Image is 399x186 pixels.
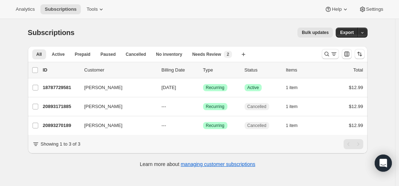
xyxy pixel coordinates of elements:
span: $12.99 [349,104,363,109]
span: 1 item [286,104,298,109]
p: Showing 1 to 3 of 3 [41,141,80,148]
span: [PERSON_NAME] [84,103,123,110]
span: All [36,52,42,57]
span: Active [52,52,65,57]
p: Learn more about [140,161,255,168]
p: Status [245,67,280,74]
span: Subscriptions [28,29,75,36]
a: managing customer subscriptions [181,161,255,167]
span: [DATE] [162,85,176,90]
button: [PERSON_NAME] [80,120,152,131]
span: Analytics [16,6,35,12]
span: $12.99 [349,85,363,90]
span: Export [340,30,354,35]
span: 1 item [286,85,298,90]
nav: Pagination [344,139,363,149]
button: Subscriptions [40,4,81,14]
span: Paused [100,52,116,57]
p: Customer [84,67,156,74]
span: Active [247,85,259,90]
p: ID [43,67,79,74]
span: --- [162,123,166,128]
span: Settings [366,6,383,12]
span: Recurring [206,123,225,128]
div: Open Intercom Messenger [375,155,392,172]
div: 20893171885[PERSON_NAME]---SuccessRecurringCancelled1 item$12.99 [43,102,363,112]
button: 1 item [286,121,306,131]
span: Bulk updates [302,30,329,35]
span: 1 item [286,123,298,128]
span: Tools [87,6,98,12]
span: Cancelled [126,52,146,57]
button: Search and filter results [322,49,339,59]
span: [PERSON_NAME] [84,122,123,129]
p: 20893171885 [43,103,79,110]
div: 20893270189[PERSON_NAME]---SuccessRecurringCancelled1 item$12.99 [43,121,363,131]
span: Needs Review [192,52,221,57]
span: $12.99 [349,123,363,128]
span: Recurring [206,85,225,90]
span: No inventory [156,52,182,57]
button: Settings [355,4,388,14]
button: Sort the results [355,49,365,59]
button: Create new view [238,49,249,59]
div: IDCustomerBilling DateTypeStatusItemsTotal [43,67,363,74]
button: Tools [82,4,109,14]
span: [PERSON_NAME] [84,84,123,91]
button: Bulk updates [297,28,333,38]
div: 18787729581[PERSON_NAME][DATE]SuccessRecurringSuccessActive1 item$12.99 [43,83,363,93]
span: Subscriptions [45,6,77,12]
span: Cancelled [247,123,266,128]
div: Items [286,67,322,74]
span: Help [332,6,341,12]
button: Export [336,28,358,38]
span: Cancelled [247,104,266,109]
button: 1 item [286,83,306,93]
button: [PERSON_NAME] [80,101,152,112]
span: Recurring [206,104,225,109]
p: 20893270189 [43,122,79,129]
div: Type [203,67,239,74]
p: 18787729581 [43,84,79,91]
button: Help [320,4,353,14]
button: Customize table column order and visibility [342,49,352,59]
span: Prepaid [75,52,90,57]
p: Total [353,67,363,74]
p: Billing Date [162,67,197,74]
button: [PERSON_NAME] [80,82,152,93]
button: 1 item [286,102,306,112]
span: 2 [227,52,229,57]
button: Analytics [11,4,39,14]
span: --- [162,104,166,109]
